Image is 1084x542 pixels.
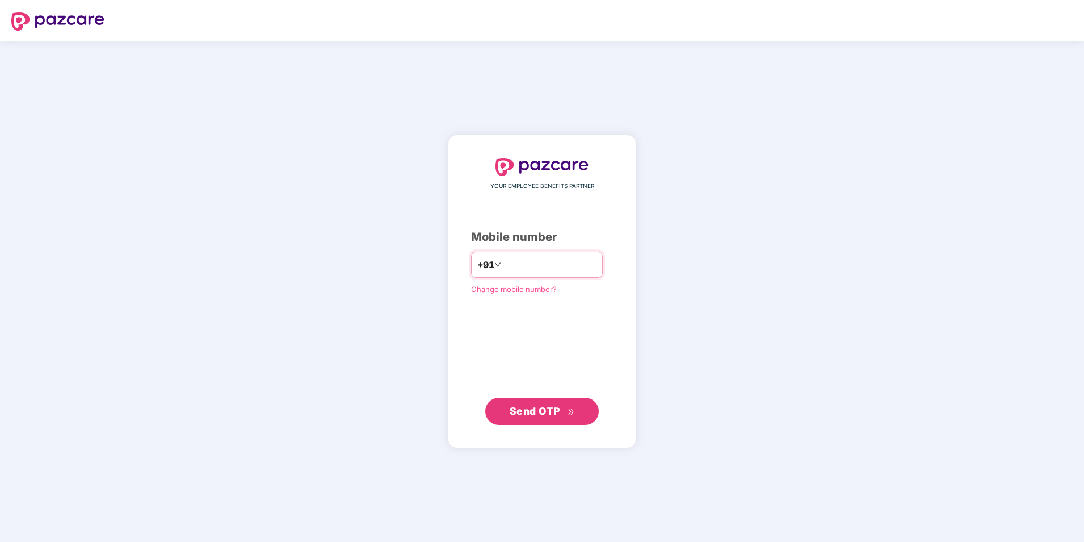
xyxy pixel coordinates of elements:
[471,285,557,294] a: Change mobile number?
[495,158,589,176] img: logo
[477,258,494,272] span: +91
[510,405,560,417] span: Send OTP
[490,182,594,191] span: YOUR EMPLOYEE BENEFITS PARTNER
[494,261,501,268] span: down
[471,228,613,246] div: Mobile number
[485,398,599,425] button: Send OTPdouble-right
[11,12,104,31] img: logo
[568,408,575,416] span: double-right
